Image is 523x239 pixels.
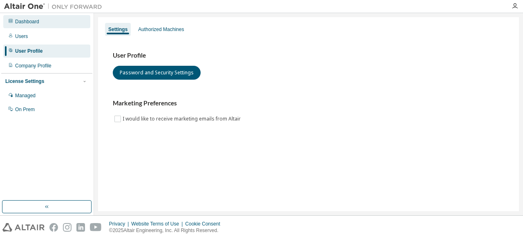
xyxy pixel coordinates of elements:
[63,223,72,232] img: instagram.svg
[15,92,36,99] div: Managed
[113,99,504,107] h3: Marketing Preferences
[15,48,42,54] div: User Profile
[49,223,58,232] img: facebook.svg
[131,221,185,227] div: Website Terms of Use
[15,106,35,113] div: On Prem
[76,223,85,232] img: linkedin.svg
[15,18,39,25] div: Dashboard
[109,221,131,227] div: Privacy
[123,114,242,124] label: I would like to receive marketing emails from Altair
[108,26,127,33] div: Settings
[113,66,201,80] button: Password and Security Settings
[4,2,106,11] img: Altair One
[90,223,102,232] img: youtube.svg
[15,63,51,69] div: Company Profile
[113,51,504,60] h3: User Profile
[185,221,225,227] div: Cookie Consent
[2,223,45,232] img: altair_logo.svg
[138,26,184,33] div: Authorized Machines
[15,33,28,40] div: Users
[109,227,225,234] p: © 2025 Altair Engineering, Inc. All Rights Reserved.
[5,78,44,85] div: License Settings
